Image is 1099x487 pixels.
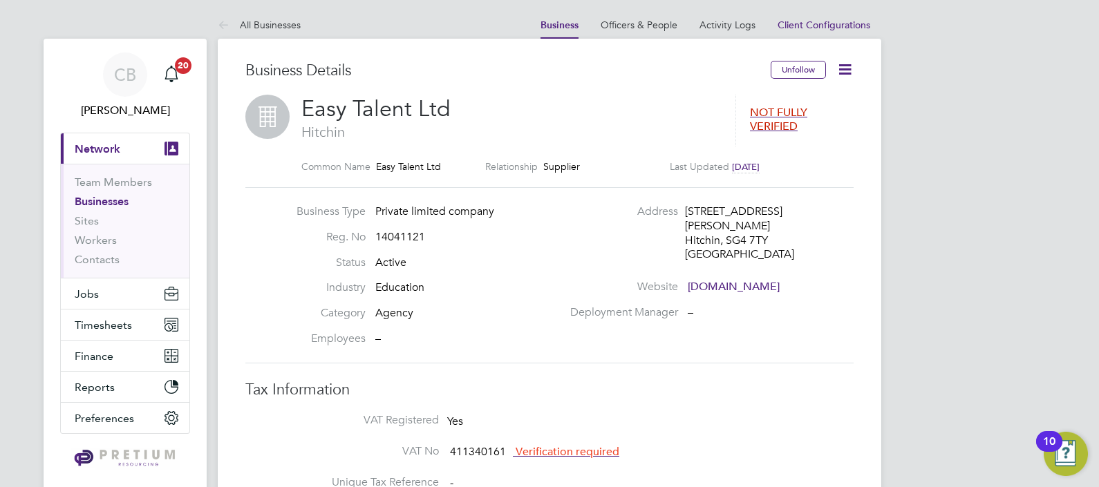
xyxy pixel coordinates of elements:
[61,133,189,164] button: Network
[290,306,366,321] label: Category
[60,102,190,119] span: Chantay Bickers
[75,412,134,425] span: Preferences
[670,160,729,173] label: Last Updated
[290,256,366,270] label: Status
[75,381,115,394] span: Reports
[114,66,136,84] span: CB
[601,19,677,31] a: Officers & People
[376,160,441,173] span: Easy Talent Ltd
[732,161,760,173] span: [DATE]
[218,19,301,31] a: All Businesses
[1044,432,1088,476] button: Open Resource Center, 10 new notifications
[71,448,179,470] img: pretium-logo-retina.png
[685,204,816,219] div: [STREET_ADDRESS]
[75,253,120,266] a: Contacts
[75,214,99,227] a: Sites
[60,52,190,119] a: CB[PERSON_NAME]
[290,280,366,295] label: Industry
[158,52,185,97] a: 20
[301,160,370,173] label: Common Name
[61,403,189,433] button: Preferences
[175,57,191,74] span: 20
[485,160,538,173] label: Relationship
[75,318,132,332] span: Timesheets
[447,414,463,428] span: Yes
[750,106,807,134] span: NOT FULLY VERIFIED
[375,332,381,345] span: –
[61,278,189,309] button: Jobs
[375,256,406,269] span: Active
[245,61,771,81] h3: Business Details
[1043,441,1055,459] div: 10
[75,195,129,208] a: Businesses
[699,19,755,31] a: Activity Logs
[75,350,113,363] span: Finance
[771,61,826,79] button: Unfollow
[61,341,189,371] button: Finance
[516,445,619,459] span: Verification required
[301,413,439,428] label: VAT Registered
[685,247,816,262] div: [GEOGRAPHIC_DATA]
[375,230,425,244] span: 14041121
[375,306,413,320] span: Agency
[685,233,816,248] div: Hitchin, SG4 7TY
[375,280,424,294] span: Education
[245,380,854,400] h3: Tax Information
[61,372,189,402] button: Reports
[562,280,678,294] label: Website
[778,19,870,31] span: Client Configurations
[60,448,190,470] a: Go to home page
[75,233,117,247] a: Workers
[75,175,152,189] a: Team Members
[685,219,816,233] div: [PERSON_NAME]
[61,309,189,340] button: Timesheets
[688,305,693,319] span: –
[301,95,451,122] span: Easy Talent Ltd
[301,123,722,141] span: Hitchin
[688,280,780,294] a: [DOMAIN_NAME]
[450,445,506,459] span: 411340161
[562,305,678,320] label: Deployment Manager
[290,332,366,346] label: Employees
[543,160,580,173] span: Supplier
[290,230,366,245] label: Reg. No
[375,204,494,218] span: Private limited company
[75,287,99,300] span: Jobs
[75,142,120,155] span: Network
[562,204,678,219] label: Address
[290,204,366,219] label: Business Type
[301,444,439,459] label: VAT No
[541,19,579,31] a: Business
[61,164,189,278] div: Network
